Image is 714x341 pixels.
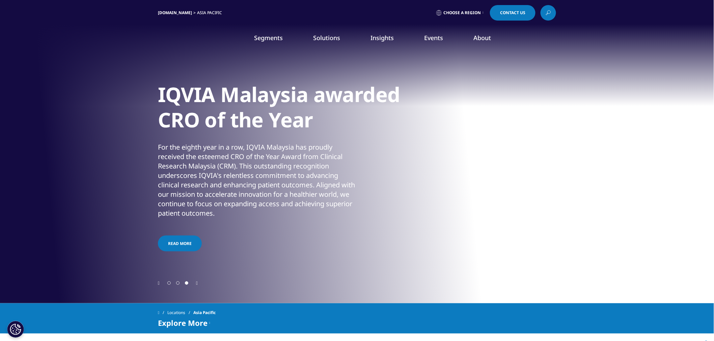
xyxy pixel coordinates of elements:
a: Contact Us [490,5,535,21]
a: [DOMAIN_NAME] [158,10,192,15]
h1: IQVIA Malaysia awarded CRO of the Year [158,82,411,136]
div: Asia Pacific [197,10,225,15]
a: Segments [254,34,283,42]
span: Read more [168,241,192,246]
nav: Primary [215,24,556,55]
div: 3 / 3 [158,51,556,280]
span: Choose a Region [443,10,481,15]
span: Contact Us [500,11,525,15]
a: Insights [370,34,394,42]
a: Read more [158,236,202,251]
span: Asia Pacific [193,307,216,319]
span: Go to slide 3 [185,281,188,285]
p: For the eighth year in a row, IQVIA Malaysia has proudly received the esteemed CRO of the Year Aw... [158,143,355,222]
div: Next slide [196,280,198,286]
a: Locations [167,307,193,319]
div: Previous slide [158,280,160,286]
a: Solutions [313,34,340,42]
span: Go to slide 2 [176,281,180,285]
a: About [473,34,491,42]
button: Cookies Settings [7,321,24,338]
span: Explore More [158,319,208,327]
span: Go to slide 1 [167,281,171,285]
a: Events [424,34,443,42]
